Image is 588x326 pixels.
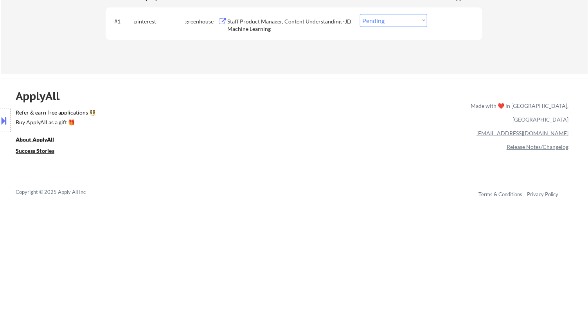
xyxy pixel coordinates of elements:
[345,14,352,28] div: JD
[227,18,345,33] div: Staff Product Manager, Content Understanding - Machine Learning
[114,18,128,25] div: #1
[134,18,185,25] div: pinterest
[507,143,568,150] a: Release Notes/Changelog
[527,191,558,197] a: Privacy Policy
[185,18,218,25] div: greenhouse
[478,191,522,197] a: Terms & Conditions
[477,130,568,136] a: [EMAIL_ADDRESS][DOMAIN_NAME]
[16,110,307,118] a: Refer & earn free applications 👯‍♀️
[468,99,568,126] div: Made with ❤️ in [GEOGRAPHIC_DATA], [GEOGRAPHIC_DATA]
